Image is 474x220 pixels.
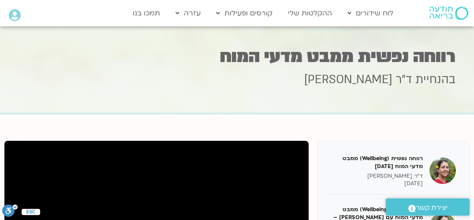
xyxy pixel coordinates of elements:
a: לוח שידורים [343,5,398,22]
h5: רווחה נפשית (Wellbeing) ממבט מדעי המוח [DATE] [331,154,423,170]
img: תודעה בריאה [429,7,468,20]
a: ההקלטות שלי [284,5,336,22]
span: יצירת קשר [416,202,448,214]
span: בהנחיית [415,72,455,88]
p: [DATE] [331,180,423,187]
h1: רווחה נפשית ממבט מדעי המוח [19,48,455,65]
p: ד"ר [PERSON_NAME] [331,172,423,180]
a: קורסים ופעילות [212,5,277,22]
a: יצירת קשר [386,198,470,216]
a: עזרה [171,5,205,22]
img: רווחה נפשית (Wellbeing) ממבט מדעי המוח 31/01/25 [429,158,456,184]
a: תמכו בנו [128,5,164,22]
